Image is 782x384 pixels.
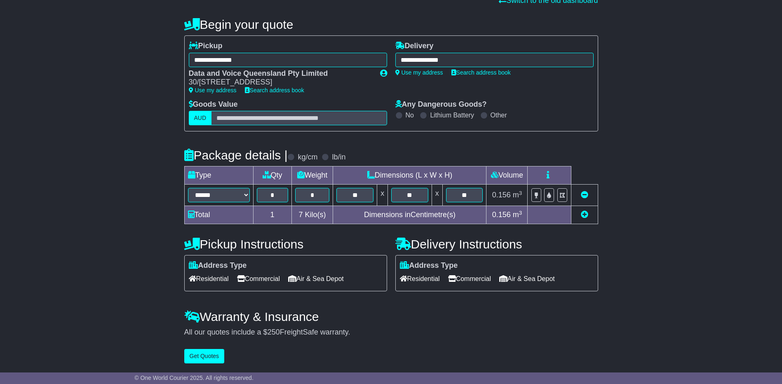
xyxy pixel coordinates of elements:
[513,211,522,219] span: m
[451,69,511,76] a: Search address book
[189,87,237,94] a: Use my address
[395,237,598,251] h4: Delivery Instructions
[184,237,387,251] h4: Pickup Instructions
[298,153,317,162] label: kg/cm
[406,111,414,119] label: No
[486,166,528,185] td: Volume
[492,211,511,219] span: 0.156
[189,69,372,78] div: Data and Voice Queensland Pty Limited
[519,190,522,196] sup: 3
[245,87,304,94] a: Search address book
[491,111,507,119] label: Other
[184,166,253,185] td: Type
[189,261,247,270] label: Address Type
[333,206,486,224] td: Dimensions in Centimetre(s)
[184,206,253,224] td: Total
[189,42,223,51] label: Pickup
[430,111,474,119] label: Lithium Battery
[395,42,434,51] label: Delivery
[189,111,212,125] label: AUD
[332,153,345,162] label: lb/in
[288,272,344,285] span: Air & Sea Depot
[184,18,598,31] h4: Begin your quote
[377,185,388,206] td: x
[253,166,291,185] td: Qty
[253,206,291,224] td: 1
[432,185,442,206] td: x
[134,375,254,381] span: © One World Courier 2025. All rights reserved.
[237,272,280,285] span: Commercial
[395,69,443,76] a: Use my address
[395,100,487,109] label: Any Dangerous Goods?
[492,191,511,199] span: 0.156
[400,261,458,270] label: Address Type
[581,211,588,219] a: Add new item
[184,328,598,337] div: All our quotes include a $ FreightSafe warranty.
[400,272,440,285] span: Residential
[184,310,598,323] h4: Warranty & Insurance
[298,211,303,219] span: 7
[189,78,372,87] div: 30/[STREET_ADDRESS]
[291,206,333,224] td: Kilo(s)
[189,272,229,285] span: Residential
[189,100,238,109] label: Goods Value
[333,166,486,185] td: Dimensions (L x W x H)
[291,166,333,185] td: Weight
[448,272,491,285] span: Commercial
[184,148,288,162] h4: Package details |
[513,191,522,199] span: m
[499,272,555,285] span: Air & Sea Depot
[519,210,522,216] sup: 3
[581,191,588,199] a: Remove this item
[268,328,280,336] span: 250
[184,349,225,363] button: Get Quotes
